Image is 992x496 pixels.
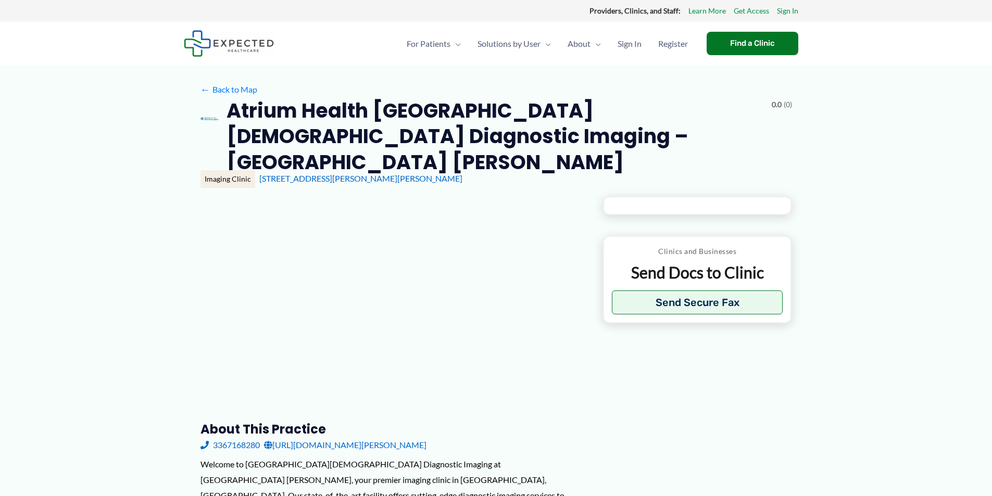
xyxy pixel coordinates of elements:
span: (0) [784,98,792,111]
a: Solutions by UserMenu Toggle [469,26,559,62]
a: AboutMenu Toggle [559,26,609,62]
strong: Providers, Clinics, and Staff: [589,6,681,15]
a: Learn More [688,4,726,18]
span: About [568,26,591,62]
a: Find a Clinic [707,32,798,55]
p: Clinics and Businesses [612,245,783,258]
button: Send Secure Fax [612,290,783,314]
span: ← [200,84,210,94]
a: Sign In [609,26,650,62]
span: Register [658,26,688,62]
nav: Primary Site Navigation [398,26,696,62]
span: Menu Toggle [541,26,551,62]
a: 3367168280 [200,437,260,453]
span: Solutions by User [478,26,541,62]
a: ←Back to Map [200,82,257,97]
span: 0.0 [772,98,782,111]
a: For PatientsMenu Toggle [398,26,469,62]
div: Imaging Clinic [200,170,255,188]
p: Send Docs to Clinic [612,262,783,283]
a: Sign In [777,4,798,18]
img: Expected Healthcare Logo - side, dark font, small [184,30,274,57]
span: Menu Toggle [450,26,461,62]
a: [STREET_ADDRESS][PERSON_NAME][PERSON_NAME] [259,173,462,183]
span: For Patients [407,26,450,62]
h3: About this practice [200,421,586,437]
a: [URL][DOMAIN_NAME][PERSON_NAME] [264,437,426,453]
h2: Atrium Health [GEOGRAPHIC_DATA][DEMOGRAPHIC_DATA] Diagnostic Imaging – [GEOGRAPHIC_DATA] [PERSON_... [227,98,763,175]
a: Get Access [734,4,769,18]
span: Sign In [618,26,642,62]
a: Register [650,26,696,62]
span: Menu Toggle [591,26,601,62]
